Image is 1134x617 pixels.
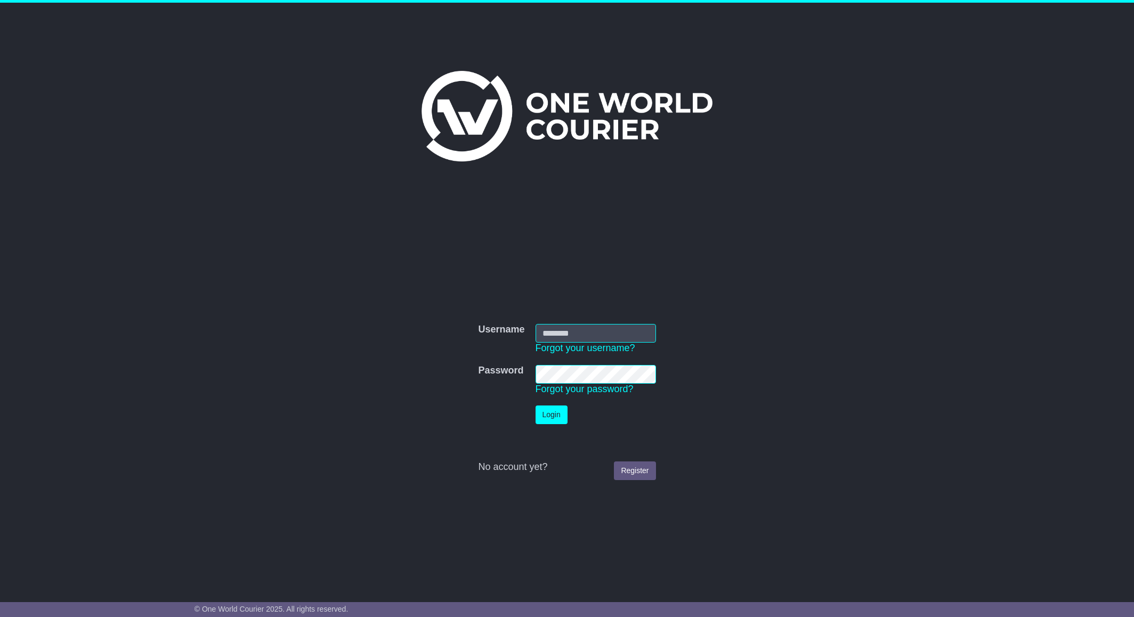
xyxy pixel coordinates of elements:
[536,384,634,394] a: Forgot your password?
[478,461,655,473] div: No account yet?
[478,324,524,336] label: Username
[195,605,349,613] span: © One World Courier 2025. All rights reserved.
[536,343,635,353] a: Forgot your username?
[536,405,568,424] button: Login
[614,461,655,480] a: Register
[478,365,523,377] label: Password
[422,71,712,161] img: One World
